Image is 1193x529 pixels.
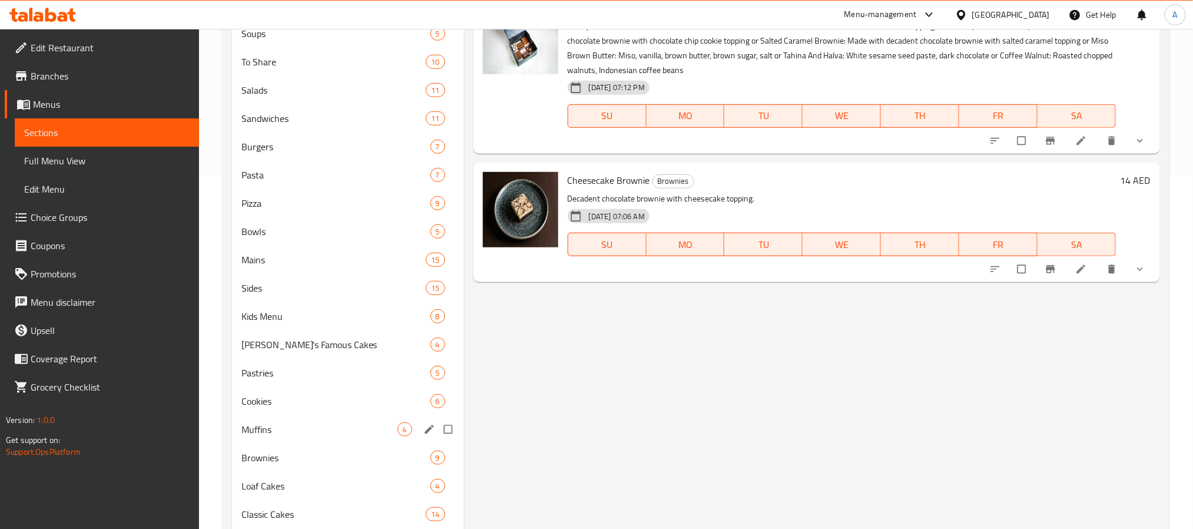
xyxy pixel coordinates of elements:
[972,8,1050,21] div: [GEOGRAPHIC_DATA]
[431,368,445,379] span: 5
[1042,236,1111,253] span: SA
[1010,258,1035,280] span: Select to update
[430,451,445,465] div: items
[430,338,445,352] div: items
[31,41,190,55] span: Edit Restaurant
[426,254,444,266] span: 15
[232,246,464,274] div: Mains15
[426,85,444,96] span: 11
[653,174,694,188] span: Brownies
[886,107,955,124] span: TH
[568,233,647,256] button: SU
[15,147,199,175] a: Full Menu View
[431,452,445,464] span: 9
[1038,256,1066,282] button: Branch-specific-item
[584,211,649,222] span: [DATE] 07:06 AM
[15,175,199,203] a: Edit Menu
[5,288,199,316] a: Menu disclaimer
[886,236,955,253] span: TH
[573,236,642,253] span: SU
[881,233,959,256] button: TH
[241,83,426,97] span: Salads
[232,217,464,246] div: Bowls5
[241,281,426,295] span: Sides
[232,500,464,528] div: Classic Cakes14
[232,161,464,189] div: Pasta7
[584,82,649,93] span: [DATE] 07:12 PM
[6,444,81,459] a: Support.OpsPlatform
[982,128,1010,154] button: sort-choices
[1038,233,1116,256] button: SA
[426,283,444,294] span: 15
[241,55,426,69] span: To Share
[430,140,445,154] div: items
[729,236,798,253] span: TU
[568,171,650,189] span: Cheesecake Brownie
[241,422,397,437] span: Muffins
[398,424,412,435] span: 4
[1127,256,1155,282] button: show more
[397,422,412,437] div: items
[426,509,444,520] span: 14
[568,104,647,128] button: SU
[31,352,190,366] span: Coverage Report
[15,118,199,147] a: Sections
[232,104,464,133] div: Sandwiches11
[241,27,430,41] span: Soups
[232,302,464,330] div: Kids Menu8
[24,154,190,168] span: Full Menu View
[241,224,430,239] span: Bowls
[5,316,199,345] a: Upsell
[422,422,439,437] button: edit
[232,48,464,76] div: To Share10
[241,253,426,267] span: Mains
[6,412,35,428] span: Version:
[431,481,445,492] span: 4
[37,412,55,428] span: 1.0.0
[1099,128,1127,154] button: delete
[430,168,445,182] div: items
[483,172,558,247] img: Cheesecake Brownie
[232,444,464,472] div: Brownies9
[33,97,190,111] span: Menus
[232,330,464,359] div: [PERSON_NAME]'s Famous Cakes4
[430,224,445,239] div: items
[1173,8,1178,21] span: A
[431,226,445,237] span: 5
[241,111,426,125] span: Sandwiches
[232,133,464,161] div: Burgers7
[647,233,725,256] button: MO
[1075,135,1089,147] a: Edit menu item
[241,338,430,352] div: Aqaya's Famous Cakes
[241,140,430,154] span: Burgers
[241,168,430,182] span: Pasta
[1010,130,1035,152] span: Select to update
[1134,263,1146,275] svg: Show Choices
[431,339,445,351] span: 4
[807,107,876,124] span: WE
[232,19,464,48] div: Soups5
[431,198,445,209] span: 9
[431,311,445,322] span: 8
[31,210,190,224] span: Choice Groups
[1127,128,1155,154] button: show more
[964,107,1033,124] span: FR
[5,34,199,62] a: Edit Restaurant
[426,55,445,69] div: items
[1121,172,1151,189] h6: 14 AED
[844,8,917,22] div: Menu-management
[241,479,430,493] span: Loaf Cakes
[651,236,720,253] span: MO
[31,239,190,253] span: Coupons
[430,366,445,380] div: items
[5,260,199,288] a: Promotions
[31,380,190,394] span: Grocery Checklist
[959,104,1038,128] button: FR
[241,366,430,380] span: Pastries
[430,309,445,323] div: items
